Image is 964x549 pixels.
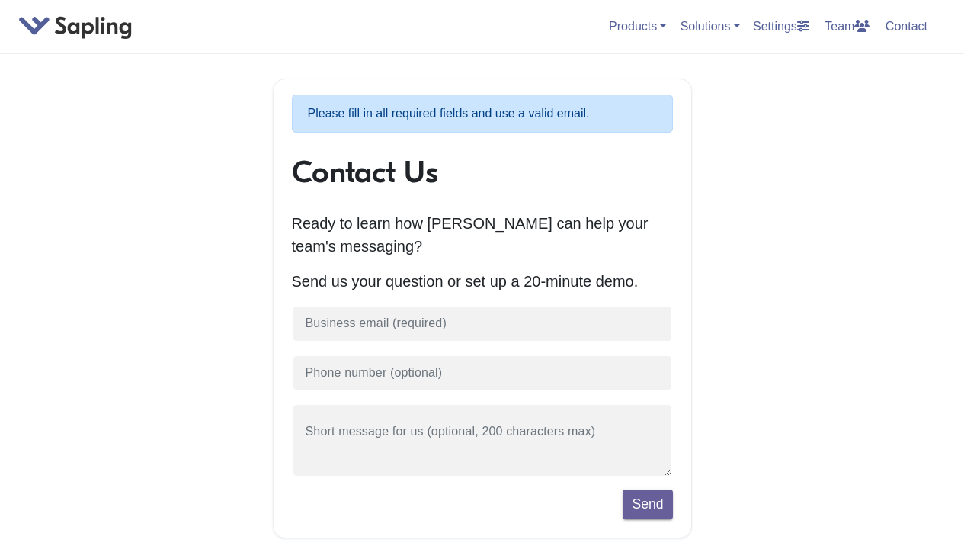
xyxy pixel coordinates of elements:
p: Please fill in all required fields and use a valid email. [292,95,673,133]
a: Solutions [681,20,740,33]
a: Contact [879,14,934,39]
input: Phone number (optional) [292,355,673,392]
a: Products [609,20,666,33]
button: Send [623,490,672,518]
a: Team [818,14,876,39]
input: Business email (required) [292,305,673,342]
a: Settings [747,14,815,39]
h1: Contact Us [292,154,673,191]
p: Send us your question or set up a 20-minute demo. [292,270,673,293]
p: Ready to learn how [PERSON_NAME] can help your team's messaging? [292,212,673,258]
